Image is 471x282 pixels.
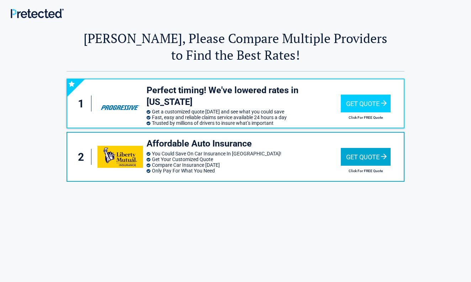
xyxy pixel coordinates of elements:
img: Main Logo [11,9,64,18]
li: Get Your Customized Quote [147,156,341,162]
div: Get Quote [341,148,391,166]
li: Compare Car Insurance [DATE] [147,162,341,168]
li: Only Pay For What You Need [147,168,341,174]
h3: Affordable Auto Insurance [147,138,341,150]
li: Trusted by millions of drivers to insure what’s important [147,120,341,126]
h2: Click For FREE Quote [341,169,391,173]
img: progressive's logo [97,92,143,115]
h2: Click For FREE Quote [341,116,391,119]
div: 1 [74,96,91,112]
div: Get Quote [341,95,391,112]
li: You Could Save On Car Insurance In [GEOGRAPHIC_DATA]! [147,151,341,156]
img: libertymutual's logo [97,146,143,168]
h2: [PERSON_NAME], Please Compare Multiple Providers to Find the Best Rates! [67,30,404,63]
li: Get a customized quote [DATE] and see what you could save [147,109,341,115]
h3: Perfect timing! We've lowered rates in [US_STATE] [147,85,341,108]
div: 2 [74,149,91,165]
li: Fast, easy and reliable claims service available 24 hours a day [147,115,341,120]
